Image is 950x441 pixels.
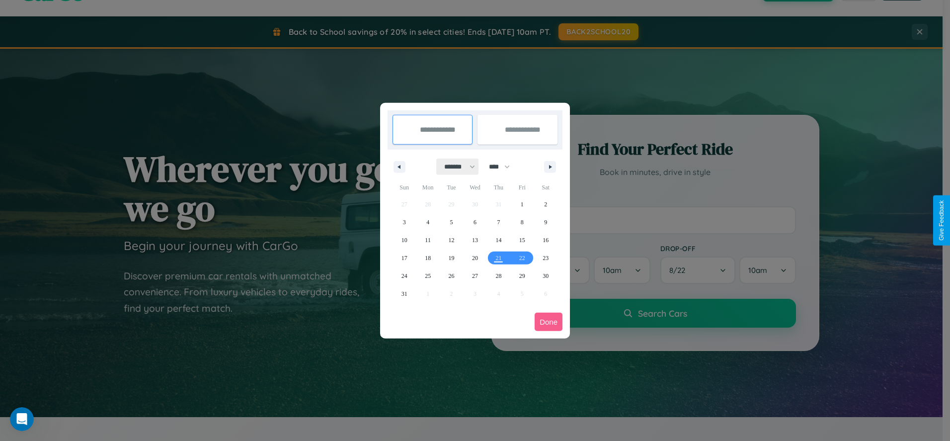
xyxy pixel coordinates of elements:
button: 31 [393,285,416,303]
span: 12 [449,231,455,249]
span: Sun [393,179,416,195]
span: Wed [463,179,486,195]
iframe: Intercom live chat [10,407,34,431]
span: Sat [534,179,557,195]
button: 22 [510,249,534,267]
button: 15 [510,231,534,249]
div: Give Feedback [938,200,945,241]
span: 4 [426,213,429,231]
button: 7 [487,213,510,231]
span: Tue [440,179,463,195]
button: 29 [510,267,534,285]
span: 27 [472,267,478,285]
span: 8 [521,213,524,231]
button: 2 [534,195,557,213]
button: 12 [440,231,463,249]
span: 22 [519,249,525,267]
span: 14 [495,231,501,249]
span: 24 [401,267,407,285]
button: 26 [440,267,463,285]
button: 13 [463,231,486,249]
button: Done [535,313,562,331]
span: 10 [401,231,407,249]
span: 31 [401,285,407,303]
span: 9 [544,213,547,231]
button: 5 [440,213,463,231]
button: 21 [487,249,510,267]
span: 30 [543,267,549,285]
span: 18 [425,249,431,267]
button: 19 [440,249,463,267]
span: 20 [472,249,478,267]
span: 6 [474,213,476,231]
button: 6 [463,213,486,231]
span: 3 [403,213,406,231]
span: 26 [449,267,455,285]
button: 27 [463,267,486,285]
span: 5 [450,213,453,231]
span: 7 [497,213,500,231]
span: 13 [472,231,478,249]
span: Fri [510,179,534,195]
button: 9 [534,213,557,231]
button: 3 [393,213,416,231]
button: 17 [393,249,416,267]
span: 2 [544,195,547,213]
button: 28 [487,267,510,285]
button: 24 [393,267,416,285]
button: 10 [393,231,416,249]
button: 30 [534,267,557,285]
button: 25 [416,267,439,285]
span: 17 [401,249,407,267]
button: 18 [416,249,439,267]
span: 28 [495,267,501,285]
span: 21 [495,249,501,267]
span: 15 [519,231,525,249]
span: 16 [543,231,549,249]
span: 19 [449,249,455,267]
span: 11 [425,231,431,249]
span: 29 [519,267,525,285]
span: Thu [487,179,510,195]
span: 1 [521,195,524,213]
button: 8 [510,213,534,231]
button: 1 [510,195,534,213]
span: Mon [416,179,439,195]
button: 20 [463,249,486,267]
button: 11 [416,231,439,249]
span: 25 [425,267,431,285]
button: 16 [534,231,557,249]
span: 23 [543,249,549,267]
button: 4 [416,213,439,231]
button: 14 [487,231,510,249]
button: 23 [534,249,557,267]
